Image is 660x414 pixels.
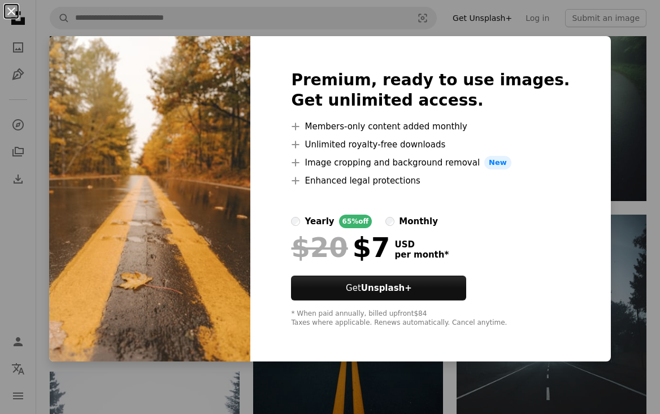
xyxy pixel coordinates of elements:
[291,138,570,151] li: Unlimited royalty-free downloads
[394,250,449,260] span: per month *
[394,239,449,250] span: USD
[385,217,394,226] input: monthly
[361,283,412,293] strong: Unsplash+
[399,215,438,228] div: monthly
[339,215,372,228] div: 65% off
[49,36,250,361] img: premium_photo-1665956066923-1761cbcf6207
[291,174,570,188] li: Enhanced legal protections
[291,233,390,262] div: $7
[291,233,348,262] span: $20
[291,217,300,226] input: yearly65%off
[291,70,570,111] h2: Premium, ready to use images. Get unlimited access.
[291,156,570,169] li: Image cropping and background removal
[291,120,570,133] li: Members-only content added monthly
[484,156,511,169] span: New
[291,276,466,300] button: GetUnsplash+
[305,215,334,228] div: yearly
[291,310,570,328] div: * When paid annually, billed upfront $84 Taxes where applicable. Renews automatically. Cancel any...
